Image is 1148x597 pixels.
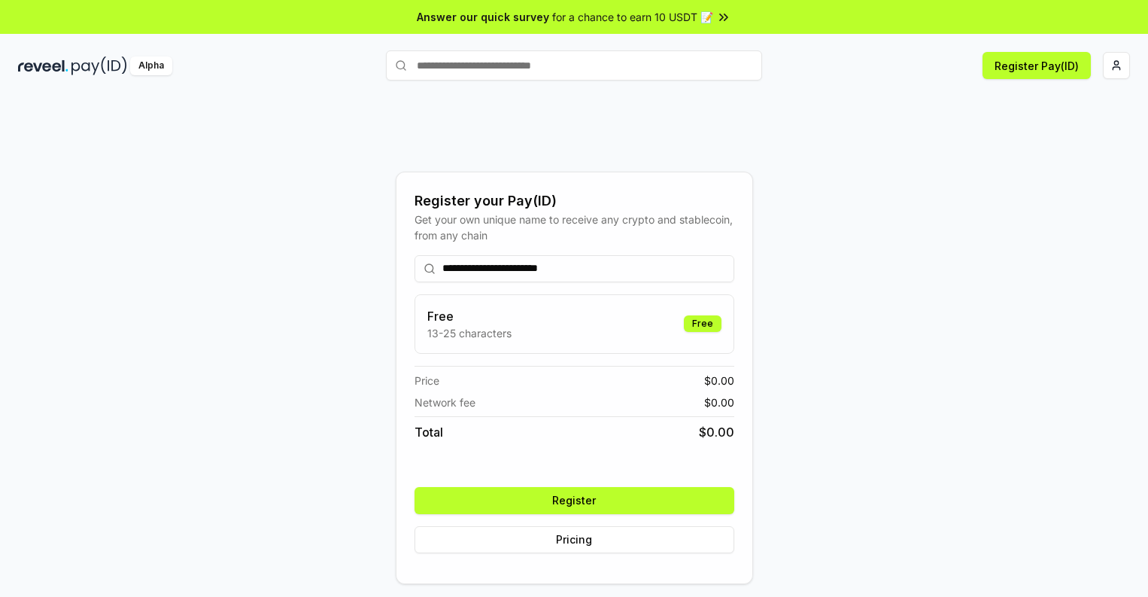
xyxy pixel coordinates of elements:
[415,212,734,243] div: Get your own unique name to receive any crypto and stablecoin, from any chain
[18,56,68,75] img: reveel_dark
[415,373,439,388] span: Price
[427,307,512,325] h3: Free
[415,423,443,441] span: Total
[415,190,734,212] div: Register your Pay(ID)
[417,9,549,25] span: Answer our quick survey
[552,9,713,25] span: for a chance to earn 10 USDT 📝
[415,487,734,514] button: Register
[415,526,734,553] button: Pricing
[427,325,512,341] p: 13-25 characters
[704,394,734,410] span: $ 0.00
[982,52,1091,79] button: Register Pay(ID)
[71,56,127,75] img: pay_id
[130,56,172,75] div: Alpha
[684,315,721,332] div: Free
[699,423,734,441] span: $ 0.00
[704,373,734,388] span: $ 0.00
[415,394,475,410] span: Network fee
